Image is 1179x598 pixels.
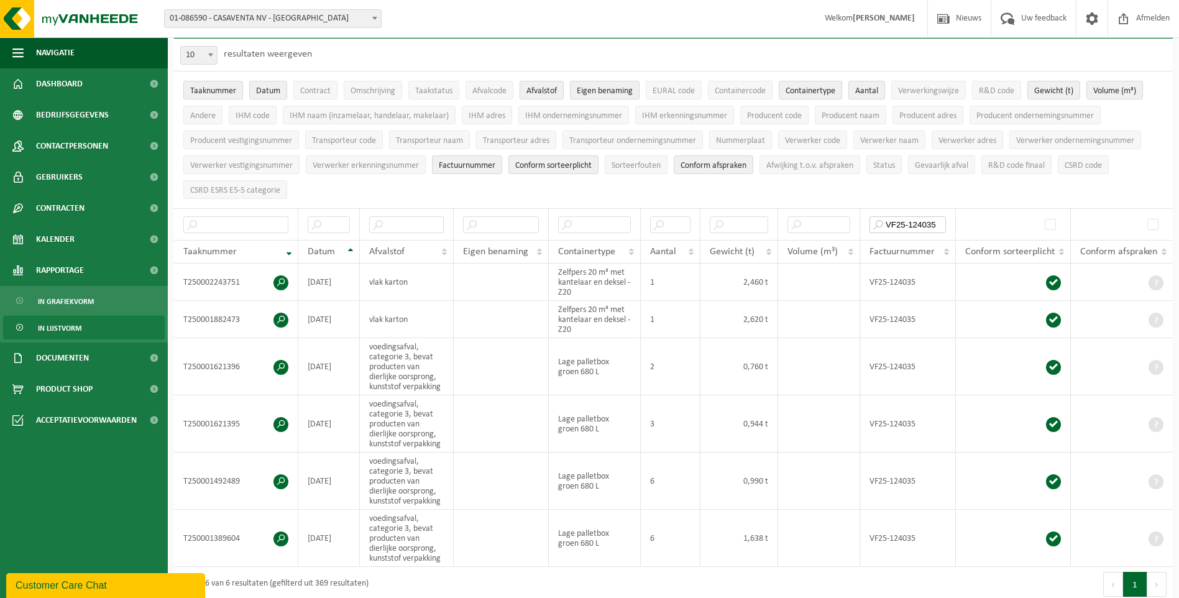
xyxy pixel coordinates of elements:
label: resultaten weergeven [224,49,312,59]
span: Volume (m³) [787,247,838,257]
span: Andere [190,111,216,121]
span: Verwerker naam [860,136,919,145]
td: 0,944 t [700,395,778,453]
button: Transporteur naamTransporteur naam: Activate to sort [389,131,470,149]
td: Lage palletbox groen 680 L [549,510,640,567]
td: 2,460 t [700,264,778,301]
td: voedingsafval, categorie 3, bevat producten van dierlijke oorsprong, kunststof verpakking [360,510,454,567]
td: voedingsafval, categorie 3, bevat producten van dierlijke oorsprong, kunststof verpakking [360,453,454,510]
span: 10 [180,46,218,65]
span: Conform afspraken [681,161,746,170]
button: Gevaarlijk afval : Activate to sort [908,155,975,174]
span: Acceptatievoorwaarden [36,405,137,436]
span: 01-086590 - CASAVENTA NV - SINT-NIKLAAS [165,10,381,27]
button: R&D codeR&amp;D code: Activate to sort [972,81,1021,99]
td: voedingsafval, categorie 3, bevat producten van dierlijke oorsprong, kunststof verpakking [360,395,454,453]
td: VF25-124035 [860,510,956,567]
span: Dashboard [36,68,83,99]
button: NummerplaatNummerplaat: Activate to sort [709,131,772,149]
span: Nummerplaat [716,136,765,145]
span: Producent ondernemingsnummer [976,111,1094,121]
td: 2 [641,338,701,395]
button: Eigen benamingEigen benaming: Activate to sort [570,81,640,99]
button: Verwerker erkenningsnummerVerwerker erkenningsnummer: Activate to sort [306,155,426,174]
span: Verwerker ondernemingsnummer [1016,136,1134,145]
span: Datum [256,86,280,96]
span: Volume (m³) [1093,86,1136,96]
span: Producent adres [899,111,957,121]
button: TaaknummerTaaknummer: Activate to remove sorting [183,81,243,99]
td: [DATE] [298,395,360,453]
button: AndereAndere: Activate to sort [183,106,222,124]
span: Gewicht (t) [710,247,755,257]
td: T250002243751 [174,264,298,301]
span: EURAL code [653,86,695,96]
span: Factuurnummer [869,247,935,257]
span: Afvalstof [526,86,557,96]
a: In lijstvorm [3,316,165,339]
button: AantalAantal: Activate to sort [848,81,885,99]
button: R&D code finaalR&amp;D code finaal: Activate to sort [981,155,1052,174]
td: T250001389604 [174,510,298,567]
button: AfvalstofAfvalstof: Activate to sort [520,81,564,99]
td: 6 [641,453,701,510]
span: Conform sorteerplicht [515,161,592,170]
button: Producent codeProducent code: Activate to sort [740,106,809,124]
button: Transporteur adresTransporteur adres: Activate to sort [476,131,556,149]
span: Aantal [855,86,878,96]
span: Bedrijfsgegevens [36,99,109,131]
td: T250001492489 [174,453,298,510]
span: Producent vestigingsnummer [190,136,292,145]
button: TaakstatusTaakstatus: Activate to sort [408,81,459,99]
span: Taaknummer [190,86,236,96]
td: VF25-124035 [860,301,956,338]
button: Gewicht (t)Gewicht (t): Activate to sort [1027,81,1080,99]
span: Producent code [747,111,802,121]
span: Transporteur naam [396,136,463,145]
button: Verwerker naamVerwerker naam: Activate to sort [853,131,925,149]
button: SorteerfoutenSorteerfouten: Activate to sort [605,155,667,174]
button: 1 [1123,572,1147,597]
td: 1 [641,301,701,338]
span: IHM naam (inzamelaar, handelaar, makelaar) [290,111,449,121]
button: Verwerker ondernemingsnummerVerwerker ondernemingsnummer: Activate to sort [1009,131,1141,149]
button: Previous [1103,572,1123,597]
td: 3 [641,395,701,453]
span: Gebruikers [36,162,83,193]
span: Aantal [650,247,676,257]
td: 2,620 t [700,301,778,338]
span: Documenten [36,343,89,374]
span: 10 [181,47,217,64]
span: Producent naam [822,111,879,121]
td: 0,990 t [700,453,778,510]
button: CSRD ESRS E5-5 categorieCSRD ESRS E5-5 categorie: Activate to sort [183,180,287,199]
button: EURAL codeEURAL code: Activate to sort [646,81,702,99]
span: Navigatie [36,37,75,68]
span: Kalender [36,224,75,255]
button: IHM codeIHM code: Activate to sort [229,106,277,124]
span: Afvalstof [369,247,405,257]
span: In lijstvorm [38,316,81,340]
button: AfvalcodeAfvalcode: Activate to sort [466,81,513,99]
button: IHM adresIHM adres: Activate to sort [462,106,512,124]
td: T250001621395 [174,395,298,453]
span: R&D code finaal [988,161,1045,170]
button: Verwerker adresVerwerker adres: Activate to sort [932,131,1003,149]
span: In grafiekvorm [38,290,94,313]
button: Next [1147,572,1167,597]
span: Omschrijving [351,86,395,96]
button: OmschrijvingOmschrijving: Activate to sort [344,81,402,99]
span: Contactpersonen [36,131,108,162]
span: R&D code [979,86,1014,96]
button: ContainercodeContainercode: Activate to sort [708,81,773,99]
button: Producent vestigingsnummerProducent vestigingsnummer: Activate to sort [183,131,299,149]
td: 1 [641,264,701,301]
td: Zelfpers 20 m³ met kantelaar en deksel - Z20 [549,301,640,338]
span: Factuurnummer [439,161,495,170]
button: DatumDatum: Activate to sort [249,81,287,99]
span: Verwerker vestigingsnummer [190,161,293,170]
button: ContractContract: Activate to sort [293,81,337,99]
span: IHM code [236,111,270,121]
span: Containercode [715,86,766,96]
